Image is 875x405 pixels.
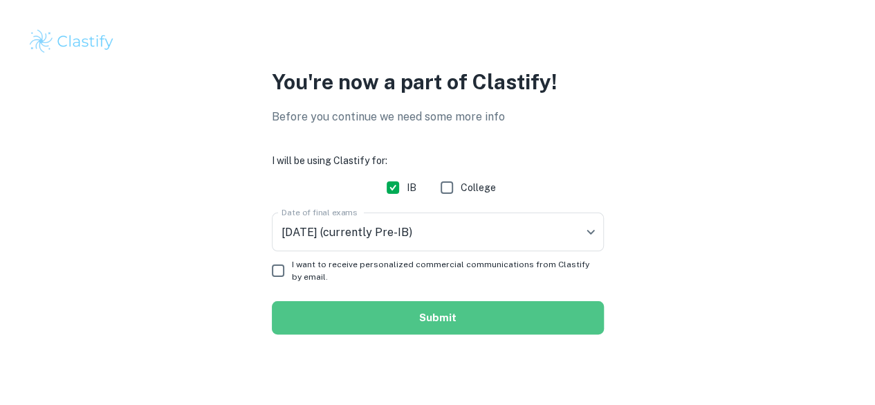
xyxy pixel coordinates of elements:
button: Submit [272,301,604,334]
div: [DATE] (currently Pre-IB) [272,213,604,251]
label: Date of final exams [282,206,357,218]
h6: I will be using Clastify for: [272,153,604,168]
a: Clastify logo [28,28,847,55]
p: You're now a part of Clastify! [272,66,604,98]
p: Before you continue we need some more info [272,109,604,125]
span: IB [407,180,416,195]
span: I want to receive personalized commercial communications from Clastify by email. [292,258,593,283]
span: College [461,180,496,195]
img: Clastify logo [28,28,116,55]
